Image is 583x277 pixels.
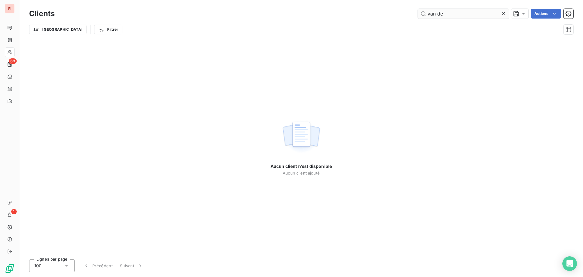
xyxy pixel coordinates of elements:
[34,263,42,269] span: 100
[80,259,116,272] button: Précédent
[94,25,122,34] button: Filtrer
[11,209,17,214] span: 1
[116,259,147,272] button: Suivant
[29,25,87,34] button: [GEOGRAPHIC_DATA]
[5,4,15,13] div: PI
[5,264,15,273] img: Logo LeanPay
[271,163,332,169] span: Aucun client n’est disponible
[282,118,321,156] img: empty state
[562,256,577,271] div: Open Intercom Messenger
[29,8,55,19] h3: Clients
[531,9,561,19] button: Actions
[283,171,320,175] span: Aucun client ajouté
[9,58,17,64] span: 68
[418,9,509,19] input: Rechercher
